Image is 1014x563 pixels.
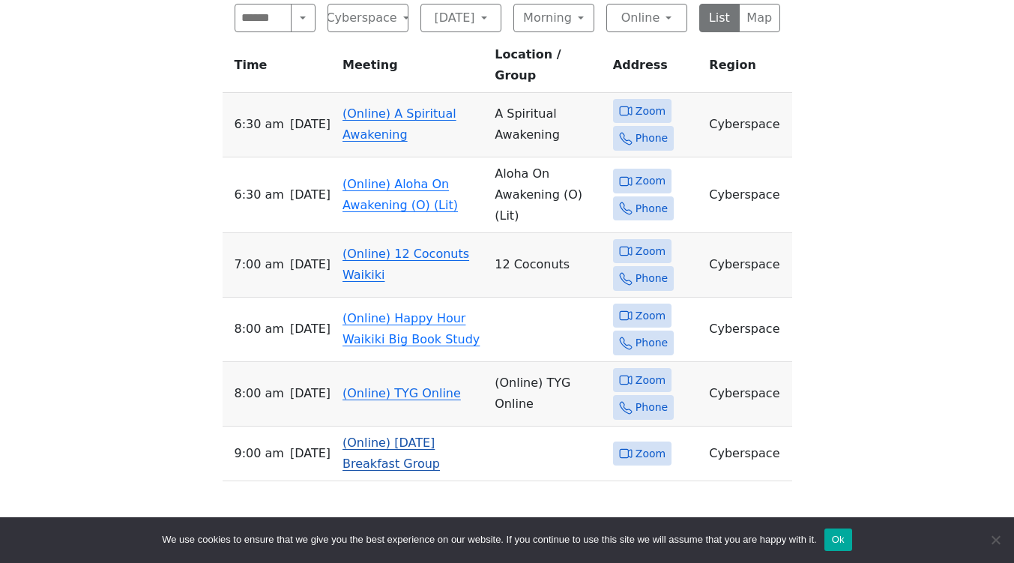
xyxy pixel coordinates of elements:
[290,184,331,205] span: [DATE]
[342,311,480,346] a: (Online) Happy Hour Waikiki Big Book Study
[636,334,668,352] span: Phone
[235,383,284,404] span: 8:00 AM
[703,427,791,481] td: Cyberspace
[235,319,284,340] span: 8:00 AM
[290,254,331,275] span: [DATE]
[162,532,816,547] span: We use cookies to ensure that we give you the best experience on our website. If you continue to ...
[636,129,668,148] span: Phone
[489,362,607,427] td: (Online) TYG Online
[703,233,791,298] td: Cyberspace
[290,114,331,135] span: [DATE]
[636,371,666,390] span: Zoom
[290,319,331,340] span: [DATE]
[342,106,456,142] a: (Online) A Spiritual Awakening
[739,4,780,32] button: Map
[606,4,687,32] button: Online
[636,398,668,417] span: Phone
[235,443,284,464] span: 9:00 AM
[489,157,607,233] td: Aloha On Awakening (O) (Lit)
[513,4,594,32] button: Morning
[636,172,666,190] span: Zoom
[342,247,469,282] a: (Online) 12 Coconuts Waikiki
[337,44,489,93] th: Meeting
[703,44,791,93] th: Region
[342,177,458,212] a: (Online) Aloha On Awakening (O) (Lit)
[342,386,461,400] a: (Online) TYG Online
[235,4,292,32] input: Search
[636,242,666,261] span: Zoom
[703,93,791,157] td: Cyberspace
[607,44,704,93] th: Address
[988,532,1003,547] span: No
[223,44,337,93] th: Time
[235,114,284,135] span: 6:30 AM
[636,199,668,218] span: Phone
[636,307,666,325] span: Zoom
[328,4,408,32] button: Cyberspace
[699,4,740,32] button: List
[235,184,284,205] span: 6:30 AM
[235,254,284,275] span: 7:00 AM
[290,443,331,464] span: [DATE]
[342,436,440,471] a: (Online) [DATE] Breakfast Group
[636,269,668,288] span: Phone
[489,233,607,298] td: 12 Coconuts
[703,298,791,362] td: Cyberspace
[291,4,315,32] button: Search
[489,93,607,157] td: A Spiritual Awakening
[489,44,607,93] th: Location / Group
[636,445,666,463] span: Zoom
[636,102,666,121] span: Zoom
[703,157,791,233] td: Cyberspace
[824,529,852,551] button: Ok
[290,383,331,404] span: [DATE]
[420,4,501,32] button: [DATE]
[703,362,791,427] td: Cyberspace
